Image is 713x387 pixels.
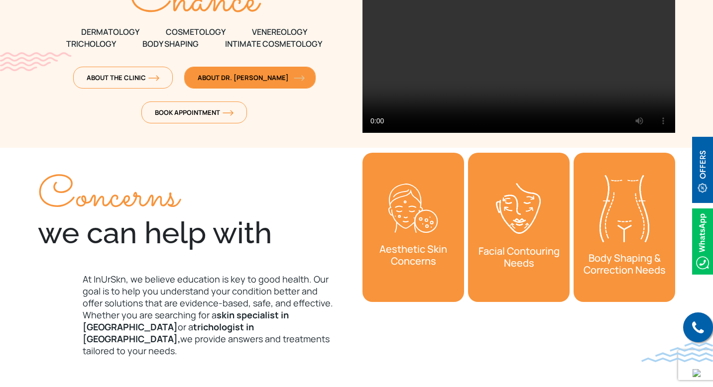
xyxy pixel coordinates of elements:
[225,38,322,50] span: Intimate Cosmetology
[38,164,179,230] span: Concerns
[87,73,159,82] span: About The Clinic
[294,75,305,81] img: orange-arrow
[692,137,713,203] img: offerBt
[494,182,544,235] img: Facial Contouring Needs-icon-1
[693,369,701,377] img: up-blue-arrow.svg
[468,240,570,274] h3: Facial Contouring Needs
[38,273,351,357] p: At InUrSkn, we believe education is key to good health. Our goal is to help you understand your c...
[362,238,464,272] h3: Aesthetic Skin Concerns
[141,101,247,123] a: Book Appointmentorange-arrow
[692,235,713,246] a: Whatsappicon
[66,38,116,50] span: TRICHOLOGY
[362,153,464,302] a: Aesthetic Skin Concerns
[81,26,139,38] span: DERMATOLOGY
[155,108,234,117] span: Book Appointment
[184,67,316,89] a: About Dr. [PERSON_NAME]orange-arrow
[73,67,173,89] a: About The Clinicorange-arrow
[468,153,570,302] div: 1 / 2
[83,321,254,345] strong: trichologist in [GEOGRAPHIC_DATA],
[166,26,226,38] span: COSMETOLOGY
[148,75,159,81] img: orange-arrow
[574,247,675,281] h3: Body Shaping & Correction Needs
[641,342,713,362] img: bluewave
[574,153,675,302] div: 2 / 2
[142,38,199,50] span: Body Shaping
[362,153,464,302] div: 2 / 2
[574,153,675,302] a: Body Shaping & Correction Needs
[692,208,713,275] img: Whatsappicon
[223,110,234,116] img: orange-arrow
[599,175,649,242] img: Body-Shaping-&-Correction-Needs
[252,26,307,38] span: VENEREOLOGY
[83,309,289,333] strong: skin specialist in [GEOGRAPHIC_DATA]
[388,184,438,234] img: Concerns-icon2
[198,73,302,82] span: About Dr. [PERSON_NAME]
[38,178,351,251] div: we can help with
[468,153,570,302] a: Facial Contouring Needs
